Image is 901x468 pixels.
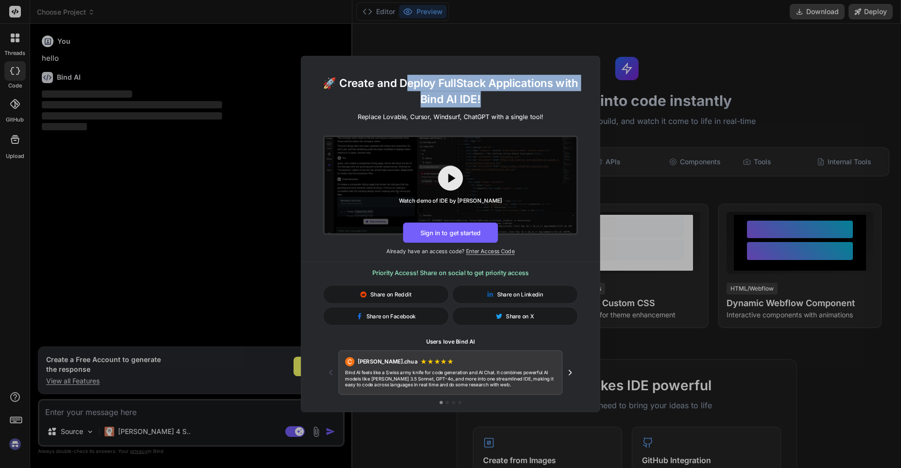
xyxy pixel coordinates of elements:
span: ★ [440,357,447,366]
span: ★ [427,357,434,366]
button: Go to testimonial 4 [458,401,461,404]
p: Already have an access code? [301,247,600,255]
span: Enter Access Code [466,248,515,255]
h3: Priority Access! Share on social to get priority access [323,268,578,277]
button: Go to testimonial 2 [446,401,449,404]
span: ★ [434,357,441,366]
span: ★ [420,357,427,366]
button: Next testimonial [562,365,578,381]
span: Share on X [506,312,534,320]
button: Previous testimonial [323,365,339,381]
p: Replace Lovable, Cursor, Windsurf, ChatGPT with a single tool! [358,112,543,121]
div: Watch demo of IDE by [PERSON_NAME] [399,197,502,205]
button: Go to testimonial 1 [440,401,443,404]
span: Share on Linkedin [497,291,543,298]
button: Go to testimonial 3 [452,401,455,404]
h1: Users love Bind AI [323,338,578,346]
span: ★ [447,357,454,366]
div: C [345,357,354,366]
p: Bind AI feels like a Swiss army knife for code generation and AI Chat. It combines powerful AI mo... [345,369,556,388]
span: [PERSON_NAME].chua [358,358,417,365]
span: Share on Facebook [366,312,416,320]
span: Share on Reddit [370,291,412,298]
button: Sign in to get started [403,223,498,243]
h1: 🚀 Create and Deploy FullStack Applications with Bind AI IDE! [313,75,587,107]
